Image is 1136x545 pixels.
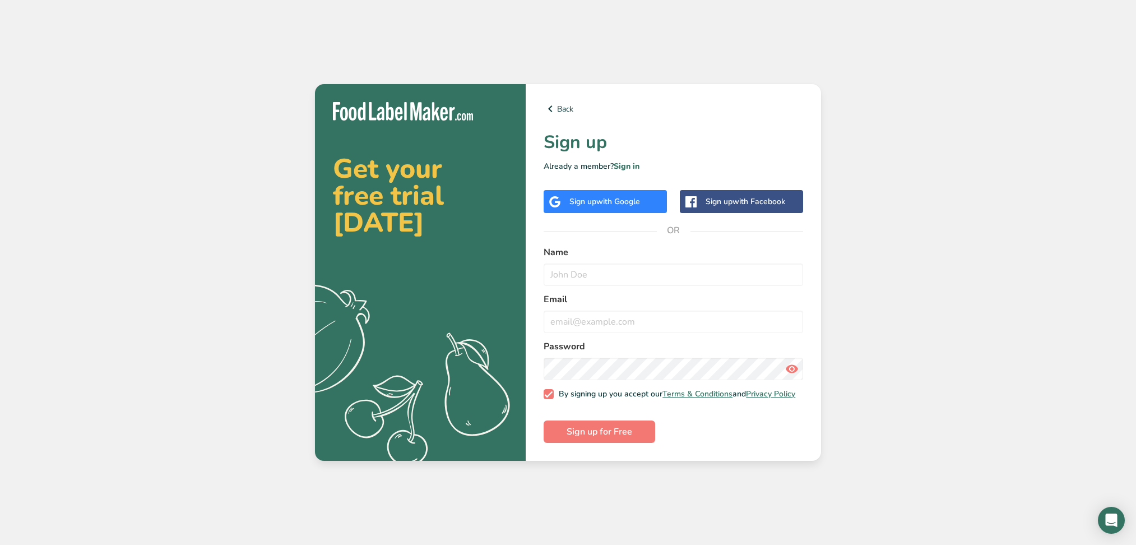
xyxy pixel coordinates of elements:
[544,421,655,443] button: Sign up for Free
[732,196,785,207] span: with Facebook
[544,340,803,353] label: Password
[1098,507,1125,534] div: Open Intercom Messenger
[746,389,795,399] a: Privacy Policy
[596,196,640,207] span: with Google
[544,264,803,286] input: John Doe
[544,160,803,172] p: Already a member?
[333,155,508,236] h2: Get your free trial [DATE]
[662,389,732,399] a: Terms & Conditions
[657,214,690,247] span: OR
[544,246,803,259] label: Name
[706,196,785,207] div: Sign up
[569,196,640,207] div: Sign up
[544,102,803,116] a: Back
[614,161,639,172] a: Sign in
[544,311,803,333] input: email@example.com
[333,102,473,121] img: Food Label Maker
[544,129,803,156] h1: Sign up
[567,425,632,438] span: Sign up for Free
[544,293,803,306] label: Email
[554,389,796,399] span: By signing up you accept our and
